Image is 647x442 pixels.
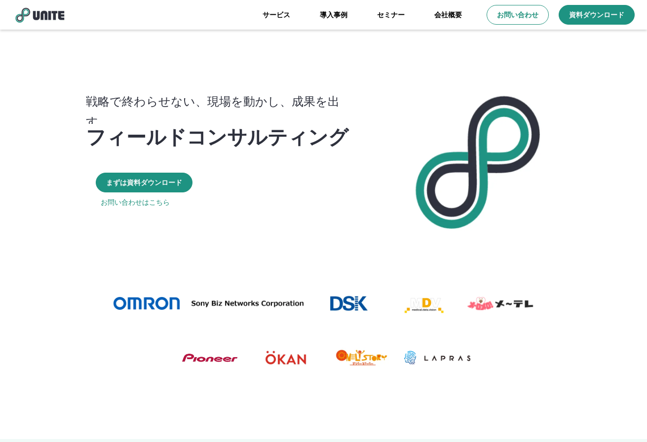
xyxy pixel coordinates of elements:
[101,197,170,207] a: お問い合わせはこちら
[487,5,549,25] a: お問い合わせ
[96,173,192,192] a: まずは資料ダウンロード
[559,5,635,25] a: 資料ダウンロード
[497,10,538,20] p: お問い合わせ
[86,91,359,131] p: 戦略で終わらせない、現場を動かし、成果を出す。
[106,178,182,187] p: まずは資料ダウンロード
[569,10,624,20] p: 資料ダウンロード
[86,124,348,147] p: フィールドコンサルティング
